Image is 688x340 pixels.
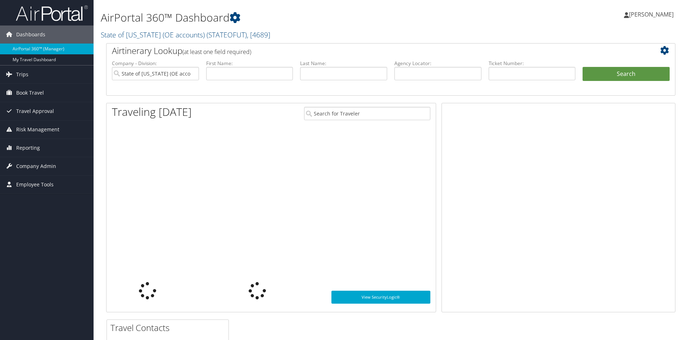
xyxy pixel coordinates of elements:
[207,30,247,40] span: ( STATEOFUT )
[206,60,293,67] label: First Name:
[304,107,430,120] input: Search for Traveler
[112,60,199,67] label: Company - Division:
[182,48,251,56] span: (at least one field required)
[16,26,45,44] span: Dashboards
[101,10,488,25] h1: AirPortal 360™ Dashboard
[110,322,228,334] h2: Travel Contacts
[16,84,44,102] span: Book Travel
[624,4,681,25] a: [PERSON_NAME]
[16,176,54,194] span: Employee Tools
[16,121,59,139] span: Risk Management
[629,10,674,18] span: [PERSON_NAME]
[112,104,192,119] h1: Traveling [DATE]
[16,157,56,175] span: Company Admin
[300,60,387,67] label: Last Name:
[16,5,88,22] img: airportal-logo.png
[16,139,40,157] span: Reporting
[16,65,28,83] span: Trips
[112,45,622,57] h2: Airtinerary Lookup
[489,60,576,67] label: Ticket Number:
[247,30,270,40] span: , [ 4689 ]
[394,60,481,67] label: Agency Locator:
[16,102,54,120] span: Travel Approval
[101,30,270,40] a: State of [US_STATE] (OE accounts)
[583,67,670,81] button: Search
[331,291,430,304] a: View SecurityLogic®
